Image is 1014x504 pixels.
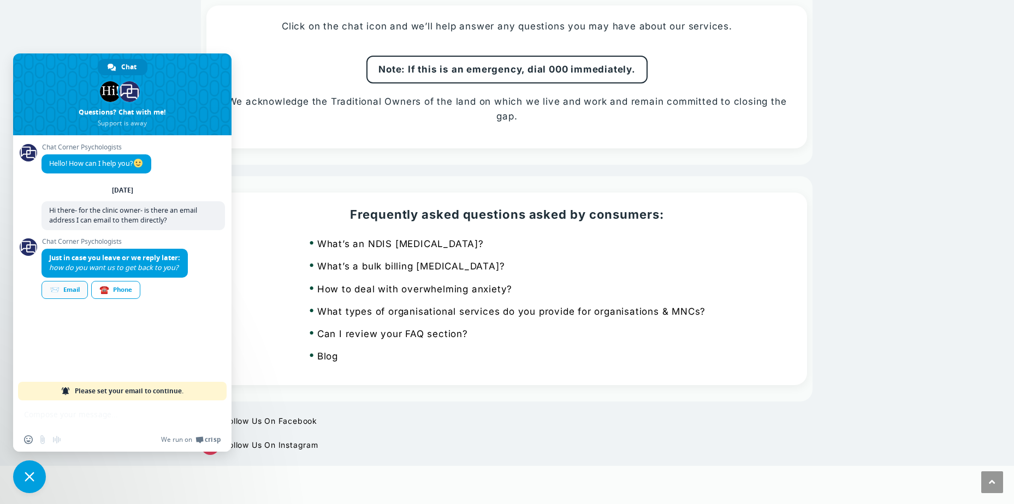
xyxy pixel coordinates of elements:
[99,285,109,294] span: ☎️
[217,94,796,124] p: We acknowledge the Traditional Owners of the land on which we live and work and remain committed ...
[224,416,317,425] span: Follow Us On Facebook
[282,19,732,34] p: Click on the chat icon and we’ll help answer any questions you may have about our services.
[49,159,144,168] span: Hello! How can I help you?
[41,143,151,151] span: Chat Corner Psychologists
[75,382,183,400] span: Please set your email to continue.
[121,59,137,75] span: Chat
[161,435,192,444] span: We run on
[41,281,88,299] div: Email
[224,440,318,449] span: Follow Us On Instagram
[981,471,1003,493] a: Scroll to the top of the page
[317,238,484,249] a: Learn more about NDIS psychologists
[201,176,813,401] section: FAQ Section
[13,460,46,493] div: Close chat
[205,435,221,444] span: Crisp
[49,253,180,262] span: Just in case you leave or we reply later:
[112,187,133,194] div: [DATE]
[49,206,197,225] span: Hi there- for the clinic owner- is there an email address I can email to them directly?
[217,206,796,223] h2: Frequently asked questions asked by consumers:
[366,56,648,83] div: Note: If this is an emergency, dial 000 immediately.
[41,238,188,245] span: Chat Corner Psychologists
[317,261,505,272] a: Learn more about bulk billing psychologists
[98,59,147,75] div: Chat
[50,285,60,294] span: 📨
[317,284,512,295] a: Learn how to deal with overwhelming anxiety
[317,306,705,317] a: Learn about organisational services for companies and MNCs
[91,281,140,299] div: Phone
[161,435,221,444] a: We run onCrisp
[24,435,33,444] span: Insert an emoji
[201,416,317,425] a: Follow Us On Facebook
[49,263,178,272] span: how do you want us to get back to you?
[317,351,338,362] a: Visit the Chat Corner blog
[317,328,468,339] a: Review the FAQ section on Chat Corner
[201,440,318,449] a: Follow Us On Instagram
